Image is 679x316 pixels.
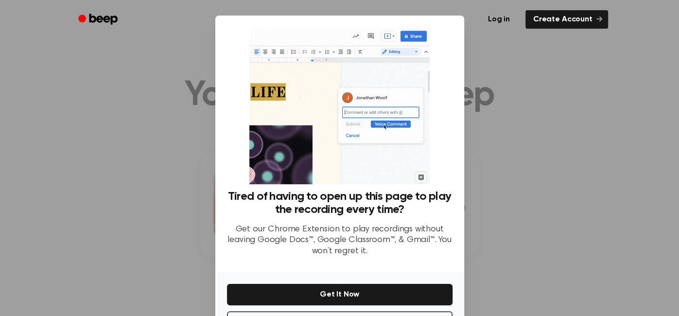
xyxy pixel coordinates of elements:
[525,10,608,29] a: Create Account
[249,27,430,184] img: Beep extension in action
[227,284,453,305] button: Get It Now
[71,10,126,29] a: Beep
[478,8,520,31] a: Log in
[227,190,453,216] h3: Tired of having to open up this page to play the recording every time?
[227,224,453,257] p: Get our Chrome Extension to play recordings without leaving Google Docs™, Google Classroom™, & Gm...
